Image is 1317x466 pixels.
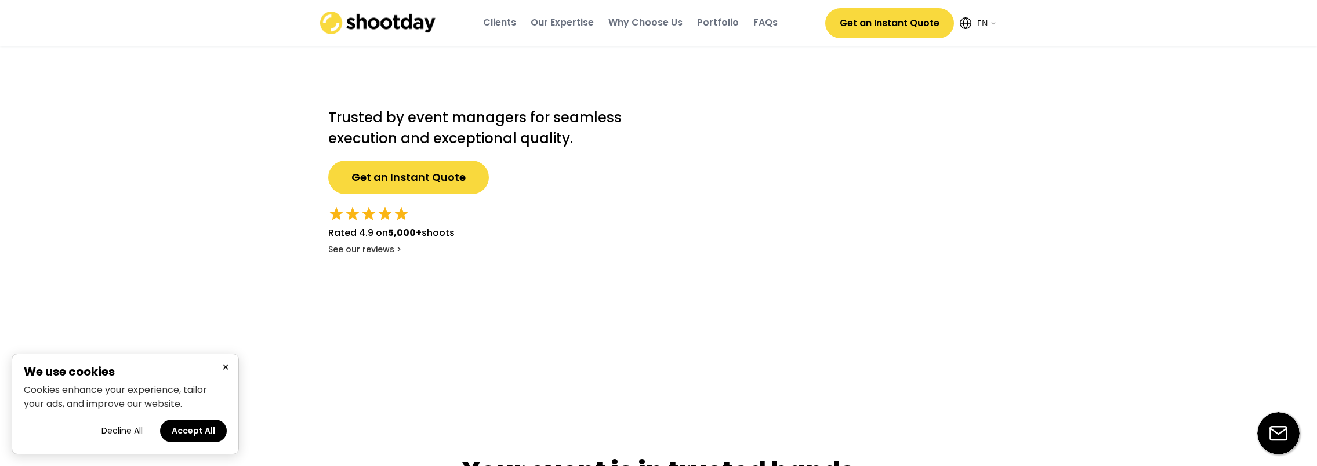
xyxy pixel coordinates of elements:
strong: 5,000+ [388,226,422,239]
img: yH5BAEAAAAALAAAAAABAAEAAAIBRAA7 [659,70,1007,401]
button: star [393,206,409,222]
h2: Trusted by event managers for seamless execution and exceptional quality. [328,107,636,149]
h2: We use cookies [24,366,227,377]
button: star [361,206,377,222]
div: Portfolio [697,16,739,29]
button: star [344,206,361,222]
div: See our reviews > [328,244,401,256]
div: Our Expertise [531,16,594,29]
div: Rated 4.9 on shoots [328,226,455,240]
img: shootday_logo.png [320,12,436,34]
p: Cookies enhance your experience, tailor your ads, and improve our website. [24,383,227,411]
button: star [377,206,393,222]
div: Why Choose Us [608,16,683,29]
button: Accept all cookies [160,420,227,442]
button: Decline all cookies [90,420,154,442]
button: Get an Instant Quote [328,161,489,194]
button: star [328,206,344,222]
img: email-icon%20%281%29.svg [1257,412,1300,454]
button: Close cookie banner [219,360,233,374]
button: Get an Instant Quote [825,8,954,38]
img: Icon%20feather-globe%20%281%29.svg [960,17,971,29]
div: FAQs [753,16,778,29]
div: Clients [483,16,516,29]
